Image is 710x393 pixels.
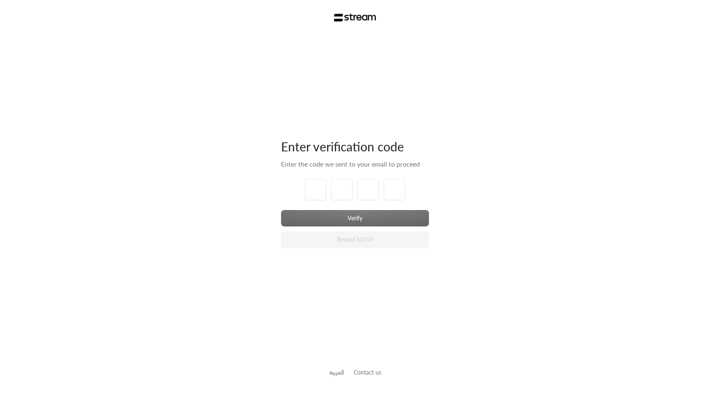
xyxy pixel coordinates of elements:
[281,139,429,154] div: Enter verification code
[334,14,376,22] img: Stream Logo
[281,159,429,169] div: Enter the code we sent to your email to proceed
[354,368,381,377] button: Contact us
[329,365,344,380] a: العربية
[354,369,381,376] a: Contact us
